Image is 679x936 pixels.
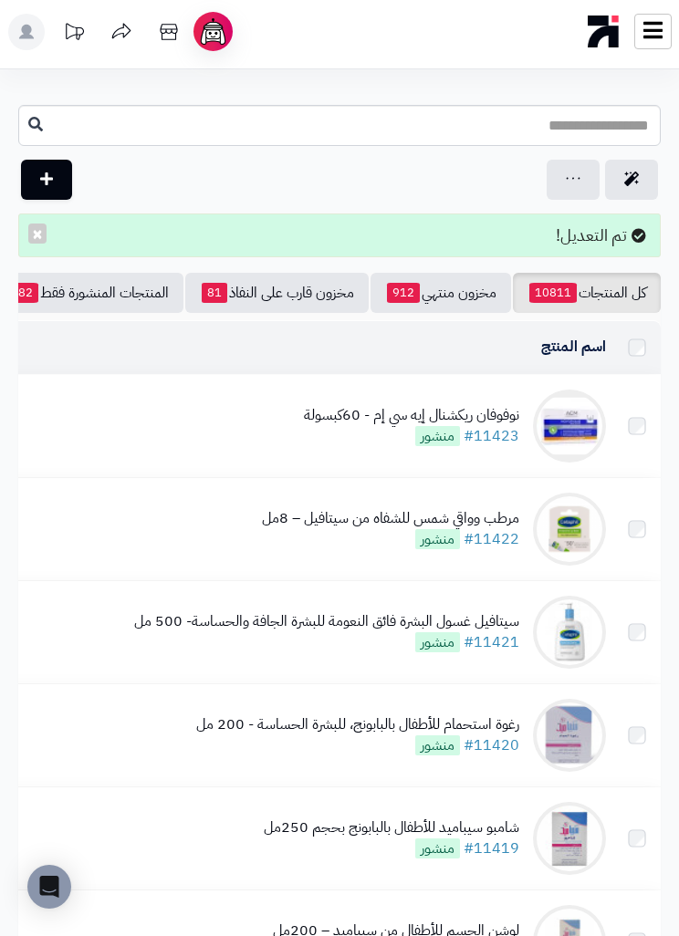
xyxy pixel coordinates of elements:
[529,283,577,303] span: 10811
[415,426,460,446] span: منشور
[415,529,460,549] span: منشور
[415,838,460,858] span: منشور
[533,699,606,772] img: رغوة استحمام للأطفال بالبابونج، للبشرة الحساسة - 200 مل
[533,596,606,669] img: سيتافيل غسول البشرة فائق النعومة للبشرة الجافة والحساسة- 500 مل
[588,11,620,52] img: logo-mobile.png
[513,273,661,313] a: كل المنتجات10811
[415,632,460,652] span: منشور
[27,865,71,909] div: Open Intercom Messenger
[464,734,519,756] a: #11420
[196,714,519,735] div: رغوة استحمام للأطفال بالبابونج، للبشرة الحساسة - 200 مل
[28,224,47,244] button: ×
[304,405,519,426] div: نوفوفان ريكشنال إيه سي إم - 60كبسولة
[134,611,519,632] div: سيتافيل غسول البشرة فائق النعومة للبشرة الجافة والحساسة- 500 مل
[264,817,519,838] div: شامبو سيباميد للأطفال بالبابونج بحجم 250مل
[533,493,606,566] img: مرطب وواقي شمس للشفاه من سيتافيل – 8مل
[371,273,511,313] a: مخزون منتهي912
[18,213,661,257] div: تم التعديل!
[51,14,97,55] a: تحديثات المنصة
[262,508,519,529] div: مرطب وواقي شمس للشفاه من سيتافيل – 8مل
[541,336,606,358] a: اسم المنتج
[387,283,420,303] span: 912
[464,837,519,859] a: #11419
[533,390,606,463] img: نوفوفان ريكشنال إيه سي إم - 60كبسولة
[185,273,369,313] a: مخزون قارب على النفاذ81
[533,802,606,875] img: شامبو سيباميد للأطفال بالبابونج بحجم 250مل
[464,631,519,653] a: #11421
[464,425,519,447] a: #11423
[197,16,229,47] img: ai-face.png
[202,283,227,303] span: 81
[415,735,460,755] span: منشور
[464,528,519,550] a: #11422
